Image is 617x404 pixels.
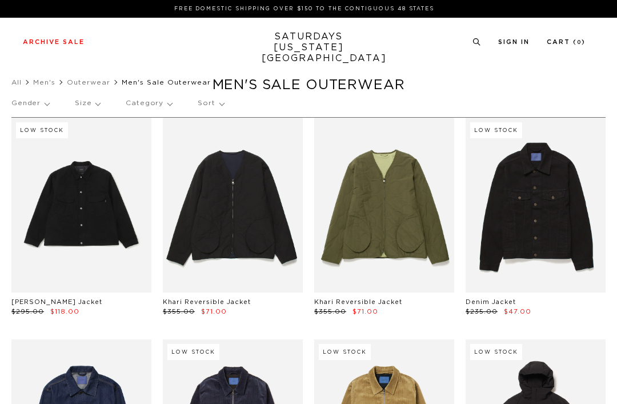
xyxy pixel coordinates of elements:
[11,90,49,117] p: Gender
[466,309,498,315] span: $235.00
[11,309,44,315] span: $295.00
[126,90,172,117] p: Category
[314,309,346,315] span: $355.00
[33,79,55,86] a: Men's
[466,299,516,305] a: Denim Jacket
[11,299,102,305] a: [PERSON_NAME] Jacket
[27,5,581,13] p: FREE DOMESTIC SHIPPING OVER $150 TO THE CONTIGUOUS 48 STATES
[470,344,522,360] div: Low Stock
[167,344,219,360] div: Low Stock
[470,122,522,138] div: Low Stock
[198,90,223,117] p: Sort
[504,309,531,315] span: $47.00
[577,40,582,45] small: 0
[16,122,68,138] div: Low Stock
[23,39,85,45] a: Archive Sale
[122,79,211,86] span: Men's Sale Outerwear
[319,344,371,360] div: Low Stock
[163,309,195,315] span: $355.00
[201,309,227,315] span: $71.00
[11,79,22,86] a: All
[50,309,79,315] span: $118.00
[75,90,100,117] p: Size
[498,39,530,45] a: Sign In
[163,299,251,305] a: Khari Reversible Jacket
[314,299,402,305] a: Khari Reversible Jacket
[262,31,356,64] a: SATURDAYS[US_STATE][GEOGRAPHIC_DATA]
[67,79,110,86] a: Outerwear
[352,309,378,315] span: $71.00
[547,39,586,45] a: Cart (0)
